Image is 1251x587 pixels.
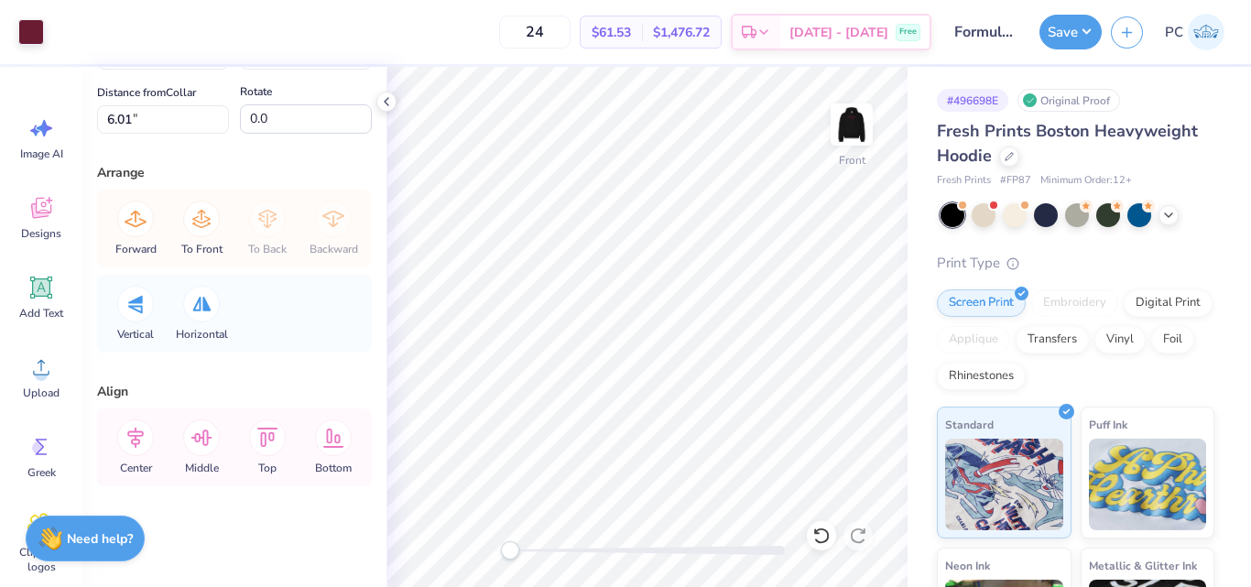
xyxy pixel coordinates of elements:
span: Upload [23,386,60,400]
span: Metallic & Glitter Ink [1089,556,1197,575]
div: Original Proof [1017,89,1120,112]
div: # 496698E [937,89,1008,112]
div: Align [97,382,372,401]
input: Untitled Design [941,14,1030,50]
div: Digital Print [1124,289,1213,317]
span: # FP87 [1000,173,1031,189]
div: Foil [1151,326,1194,353]
span: Neon Ink [945,556,990,575]
div: Screen Print [937,289,1026,317]
span: Center [120,461,152,475]
span: Forward [115,242,157,256]
img: Standard [945,439,1063,530]
span: $1,476.72 [653,23,710,42]
div: Accessibility label [501,541,519,560]
div: Vinyl [1094,326,1146,353]
img: Puff Ink [1089,439,1207,530]
span: Clipart & logos [11,545,71,574]
div: Applique [937,326,1010,353]
img: Pema Choden Lama [1188,14,1224,50]
span: Standard [945,415,994,434]
span: Bottom [315,461,352,475]
span: Minimum Order: 12 + [1040,173,1132,189]
div: Print Type [937,253,1214,274]
div: Front [839,152,865,168]
div: Embroidery [1031,289,1118,317]
button: Save [1039,15,1102,49]
label: Rotate [240,81,272,103]
span: Puff Ink [1089,415,1127,434]
span: $61.53 [592,23,631,42]
span: Vertical [117,327,154,342]
span: Add Text [19,306,63,321]
span: Fresh Prints Boston Heavyweight Hoodie [937,120,1198,167]
strong: Need help? [67,530,133,548]
span: Image AI [20,147,63,161]
div: Arrange [97,163,372,182]
a: PC [1157,14,1233,50]
input: – – [499,16,571,49]
span: Middle [185,461,219,475]
span: Free [899,26,917,38]
label: Distance from Collar [97,82,196,103]
span: Greek [27,465,56,480]
span: [DATE] - [DATE] [789,23,888,42]
span: Fresh Prints [937,173,991,189]
span: Designs [21,226,61,241]
span: PC [1165,22,1183,43]
span: To Front [181,242,223,256]
span: Top [258,461,277,475]
img: Front [833,106,870,143]
span: Horizontal [176,327,228,342]
div: Transfers [1016,326,1089,353]
div: Rhinestones [937,363,1026,390]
